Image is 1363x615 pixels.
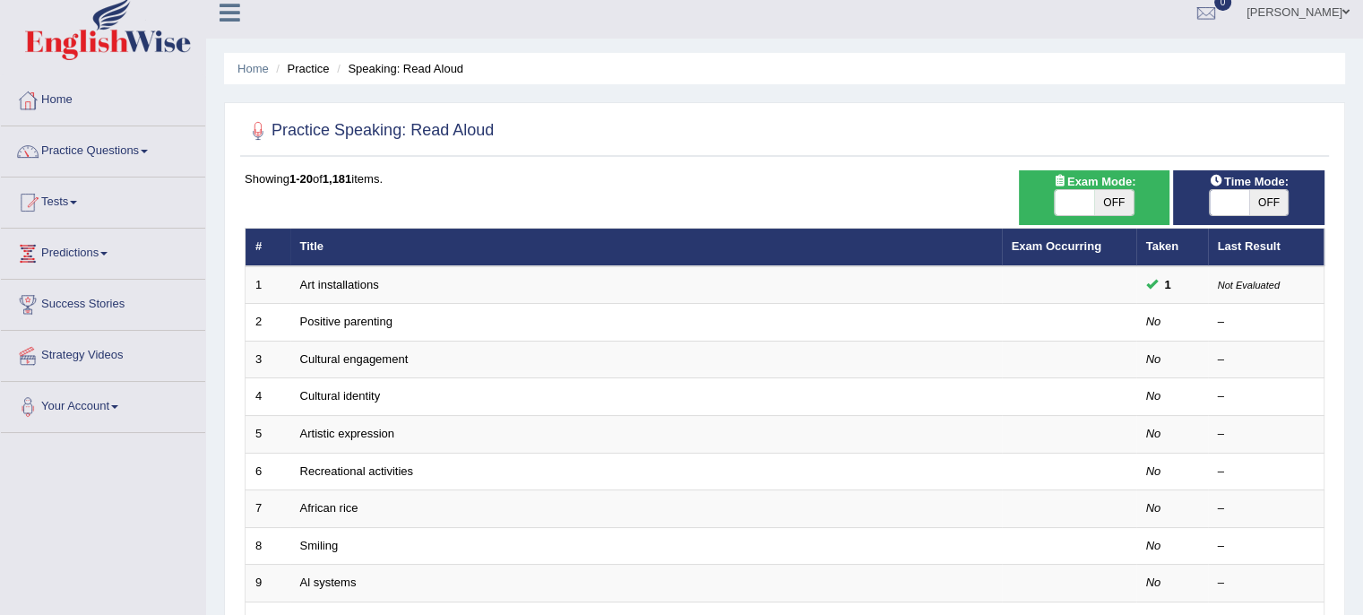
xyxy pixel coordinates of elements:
a: Strategy Videos [1,331,205,376]
td: 9 [246,565,290,602]
em: No [1146,427,1161,440]
li: Speaking: Read Aloud [332,60,463,77]
a: Artistic expression [300,427,394,440]
a: Positive parenting [300,315,393,328]
a: Home [237,62,269,75]
div: – [1218,463,1315,481]
td: 7 [246,490,290,528]
a: Exam Occurring [1012,239,1101,253]
div: – [1218,388,1315,405]
div: Showing of items. [245,170,1324,187]
td: 3 [246,341,290,378]
em: No [1146,315,1161,328]
td: 5 [246,416,290,454]
td: 1 [246,266,290,304]
td: 8 [246,527,290,565]
div: – [1218,426,1315,443]
small: Not Evaluated [1218,280,1280,290]
span: OFF [1249,190,1289,215]
a: Your Account [1,382,205,427]
div: – [1218,575,1315,592]
th: Last Result [1208,229,1324,266]
em: No [1146,464,1161,478]
span: You can still take this question [1158,275,1178,294]
b: 1,181 [323,172,352,186]
a: Success Stories [1,280,205,325]
span: OFF [1094,190,1134,215]
h2: Practice Speaking: Read Aloud [245,117,494,144]
a: Home [1,75,205,120]
span: Exam Mode: [1046,172,1143,191]
em: No [1146,352,1161,366]
a: Cultural engagement [300,352,409,366]
div: – [1218,500,1315,517]
a: Art installations [300,278,379,291]
a: Tests [1,178,205,222]
div: – [1218,538,1315,555]
a: Cultural identity [300,389,381,403]
a: Al systems [300,576,357,589]
a: Smiling [300,539,339,552]
a: African rice [300,501,358,515]
div: – [1218,351,1315,368]
th: # [246,229,290,266]
li: Practice [272,60,329,77]
td: 6 [246,453,290,490]
div: Show exams occurring in exams [1019,170,1170,225]
a: Recreational activities [300,464,413,478]
div: – [1218,314,1315,331]
a: Predictions [1,229,205,273]
em: No [1146,389,1161,403]
em: No [1146,501,1161,515]
th: Title [290,229,1002,266]
span: Time Mode: [1203,172,1296,191]
b: 1-20 [289,172,313,186]
a: Practice Questions [1,126,205,171]
td: 2 [246,304,290,342]
em: No [1146,539,1161,552]
em: No [1146,576,1161,589]
th: Taken [1136,229,1208,266]
td: 4 [246,378,290,416]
